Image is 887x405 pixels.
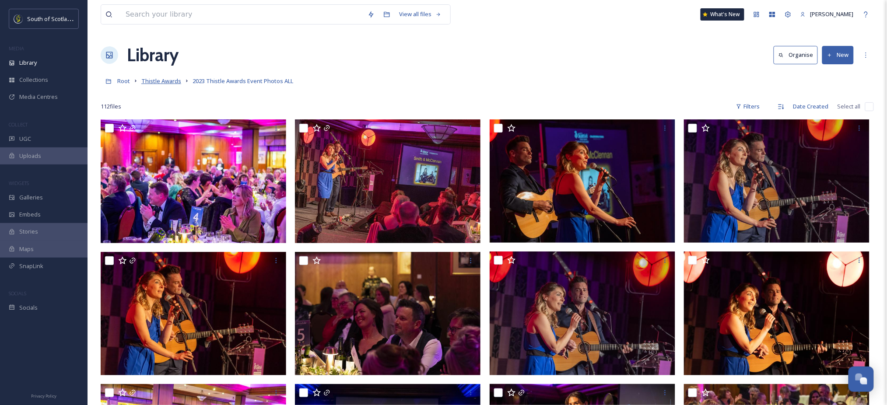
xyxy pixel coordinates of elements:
[9,290,26,297] span: SOCIALS
[490,119,675,243] img: SSDA_Thistle Awards_2023_85.JPG
[19,227,38,236] span: Stories
[117,77,130,85] span: Root
[490,251,675,375] img: PW_SSDA 2023 Thistle Awards_141.JPG
[19,93,58,101] span: Media Centres
[27,14,127,23] span: South of Scotland Destination Alliance
[19,76,48,84] span: Collections
[838,102,861,111] span: Select all
[9,180,29,186] span: WIDGETS
[810,10,854,18] span: [PERSON_NAME]
[127,42,179,68] a: Library
[701,8,744,21] a: What's New
[121,5,363,24] input: Search your library
[774,46,822,64] a: Organise
[9,45,24,52] span: MEDIA
[295,119,480,243] img: SSDA_Thistle Awards_2023_86.JPG
[101,102,121,111] span: 112 file s
[19,193,43,202] span: Galleries
[31,390,56,401] a: Privacy Policy
[822,46,854,64] button: New
[9,121,28,128] span: COLLECT
[193,77,293,85] span: 2023 Thistle Awards Event Photos ALL
[774,46,818,64] button: Organise
[14,14,23,23] img: images.jpeg
[848,367,874,392] button: Open Chat
[732,98,764,115] div: Filters
[796,6,858,23] a: [PERSON_NAME]
[141,76,181,86] a: Thistle Awards
[19,59,37,67] span: Library
[141,77,181,85] span: Thistle Awards
[101,119,286,243] img: SSDA_Thistle Awards_2023_87.JPG
[19,262,43,270] span: SnapLink
[19,135,31,143] span: UGC
[101,252,286,375] img: SSDA_Thistle Awards_2023_84.JPG
[19,245,34,253] span: Maps
[295,252,480,375] img: PW_SSDA 2023 Thistle Awards_143.JPG
[684,251,869,375] img: SSDA_Thistle Awards_2023_83.JPG
[19,152,41,160] span: Uploads
[19,210,41,219] span: Embeds
[19,304,38,312] span: Socials
[789,98,833,115] div: Date Created
[193,76,293,86] a: 2023 Thistle Awards Event Photos ALL
[31,393,56,399] span: Privacy Policy
[395,6,446,23] a: View all files
[684,119,869,243] img: PW_SSDA 2023 Thistle Awards_144.JPG
[117,76,130,86] a: Root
